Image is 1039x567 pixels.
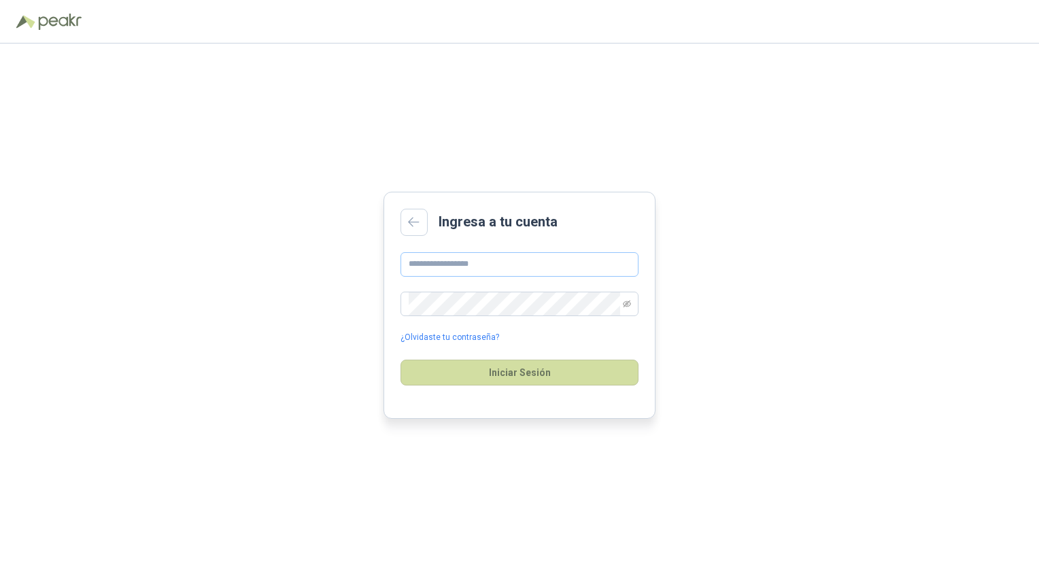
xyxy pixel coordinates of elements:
img: Peakr [38,14,82,30]
h2: Ingresa a tu cuenta [439,211,558,233]
img: Logo [16,15,35,29]
span: eye-invisible [623,300,631,308]
button: Iniciar Sesión [401,360,638,385]
a: ¿Olvidaste tu contraseña? [401,331,499,344]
